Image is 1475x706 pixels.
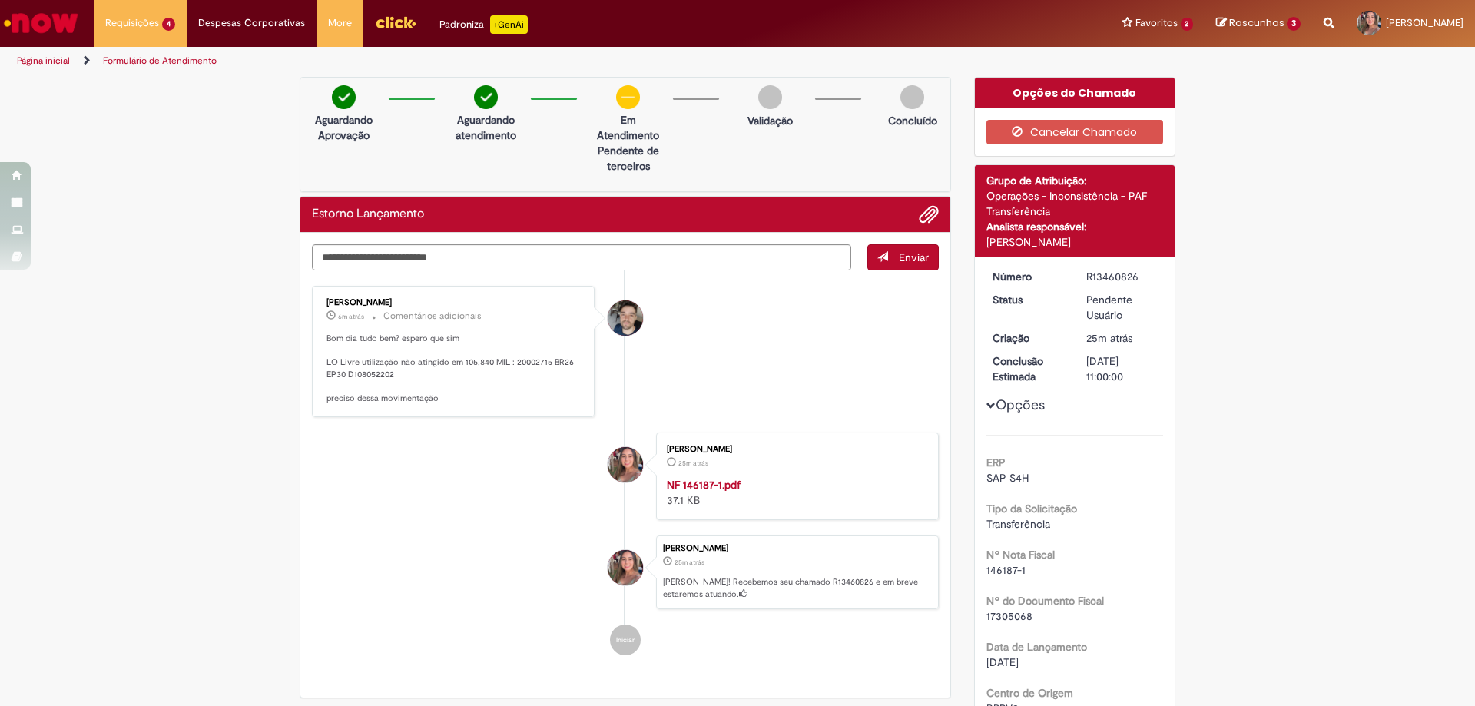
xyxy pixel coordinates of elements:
img: click_logo_yellow_360x200.png [375,11,416,34]
span: Enviar [899,250,929,264]
img: check-circle-green.png [474,85,498,109]
div: [PERSON_NAME] [326,298,582,307]
small: Comentários adicionais [383,310,482,323]
div: Dayane Macedo Silva Rodrigues [608,447,643,482]
b: Tipo da Solicitação [986,502,1077,515]
dt: Criação [981,330,1076,346]
time: 29/08/2025 08:45:21 [1086,331,1132,345]
b: Data de Lançamento [986,640,1087,654]
p: Aguardando atendimento [449,112,523,143]
a: Rascunhos [1216,16,1301,31]
img: ServiceNow [2,8,81,38]
div: [PERSON_NAME] [986,234,1164,250]
a: Página inicial [17,55,70,67]
time: 29/08/2025 08:45:21 [675,558,704,567]
div: Analista responsável: [986,219,1164,234]
a: NF 146187-1.pdf [667,478,741,492]
span: 25m atrás [678,459,708,468]
button: Cancelar Chamado [986,120,1164,144]
span: [PERSON_NAME] [1386,16,1463,29]
div: [DATE] 11:00:00 [1086,353,1158,384]
div: Grupo de Atribuição: [986,173,1164,188]
div: Guilherme Luiz Taveiros Adao [608,300,643,336]
span: 3 [1287,17,1301,31]
div: Pendente Usuário [1086,292,1158,323]
dt: Conclusão Estimada [981,353,1076,384]
span: [DATE] [986,655,1019,669]
a: Formulário de Atendimento [103,55,217,67]
div: Padroniza [439,15,528,34]
span: Requisições [105,15,159,31]
p: [PERSON_NAME]! Recebemos seu chamado R13460826 e em breve estaremos atuando. [663,576,930,600]
p: +GenAi [490,15,528,34]
li: Dayane Macedo Silva Rodrigues [312,535,939,609]
button: Adicionar anexos [919,204,939,224]
dt: Status [981,292,1076,307]
img: img-circle-grey.png [900,85,924,109]
time: 29/08/2025 08:45:18 [678,459,708,468]
p: Validação [747,113,793,128]
span: 17305068 [986,609,1032,623]
span: 25m atrás [1086,331,1132,345]
span: SAP S4H [986,471,1029,485]
p: Em Atendimento [591,112,665,143]
span: More [328,15,352,31]
b: Nº do Documento Fiscal [986,594,1104,608]
b: Nº Nota Fiscal [986,548,1055,562]
h2: Estorno Lançamento Histórico de tíquete [312,207,424,221]
span: Favoritos [1135,15,1178,31]
b: Centro de Origem [986,686,1073,700]
p: Concluído [888,113,937,128]
span: Transferência [986,517,1050,531]
p: Aguardando Aprovação [307,112,381,143]
ul: Trilhas de página [12,47,972,75]
span: 2 [1181,18,1194,31]
textarea: Digite sua mensagem aqui... [312,244,851,270]
span: 146187-1 [986,563,1026,577]
span: 4 [162,18,175,31]
span: Despesas Corporativas [198,15,305,31]
img: img-circle-grey.png [758,85,782,109]
b: ERP [986,456,1006,469]
img: check-circle-green.png [332,85,356,109]
dt: Número [981,269,1076,284]
div: Opções do Chamado [975,78,1175,108]
div: 37.1 KB [667,477,923,508]
span: Rascunhos [1229,15,1284,30]
p: Bom dia tudo bem? espero que sim LO Livre utilização não atingido em 105,840 MIL : 20002715 BR26 ... [326,333,582,405]
time: 29/08/2025 09:03:44 [338,312,364,321]
div: [PERSON_NAME] [663,544,930,553]
div: Dayane Macedo Silva Rodrigues [608,550,643,585]
span: 25m atrás [675,558,704,567]
div: [PERSON_NAME] [667,445,923,454]
div: 29/08/2025 08:45:21 [1086,330,1158,346]
div: R13460826 [1086,269,1158,284]
span: 6m atrás [338,312,364,321]
p: Pendente de terceiros [591,143,665,174]
button: Enviar [867,244,939,270]
div: Operações - Inconsistência - PAF Transferência [986,188,1164,219]
img: circle-minus.png [616,85,640,109]
ul: Histórico de tíquete [312,270,939,671]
